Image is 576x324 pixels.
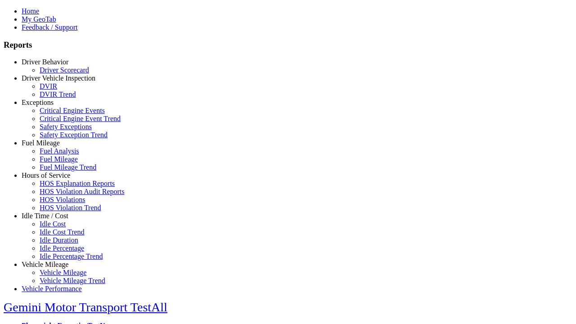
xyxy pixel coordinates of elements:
[22,261,68,268] a: Vehicle Mileage
[40,180,115,187] a: HOS Explanation Reports
[22,285,82,292] a: Vehicle Performance
[40,123,92,130] a: Safety Exceptions
[40,252,103,260] a: Idle Percentage Trend
[4,300,167,314] a: Gemini Motor Transport TestAll
[22,23,77,31] a: Feedback / Support
[40,220,66,228] a: Idle Cost
[22,74,95,82] a: Driver Vehicle Inspection
[40,204,101,211] a: HOS Violation Trend
[40,115,121,122] a: Critical Engine Event Trend
[22,99,54,106] a: Exceptions
[40,196,85,203] a: HOS Violations
[22,139,60,147] a: Fuel Mileage
[4,40,572,50] h3: Reports
[40,244,84,252] a: Idle Percentage
[40,155,78,163] a: Fuel Mileage
[22,15,56,23] a: My GeoTab
[40,66,89,74] a: Driver Scorecard
[40,228,85,236] a: Idle Cost Trend
[40,131,108,139] a: Safety Exception Trend
[40,269,86,276] a: Vehicle Mileage
[40,147,79,155] a: Fuel Analysis
[40,236,78,244] a: Idle Duration
[40,90,76,98] a: DVIR Trend
[40,107,105,114] a: Critical Engine Events
[22,171,70,179] a: Hours of Service
[22,58,68,66] a: Driver Behavior
[22,7,39,15] a: Home
[40,82,57,90] a: DVIR
[40,277,105,284] a: Vehicle Mileage Trend
[22,212,68,220] a: Idle Time / Cost
[40,163,96,171] a: Fuel Mileage Trend
[40,188,125,195] a: HOS Violation Audit Reports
